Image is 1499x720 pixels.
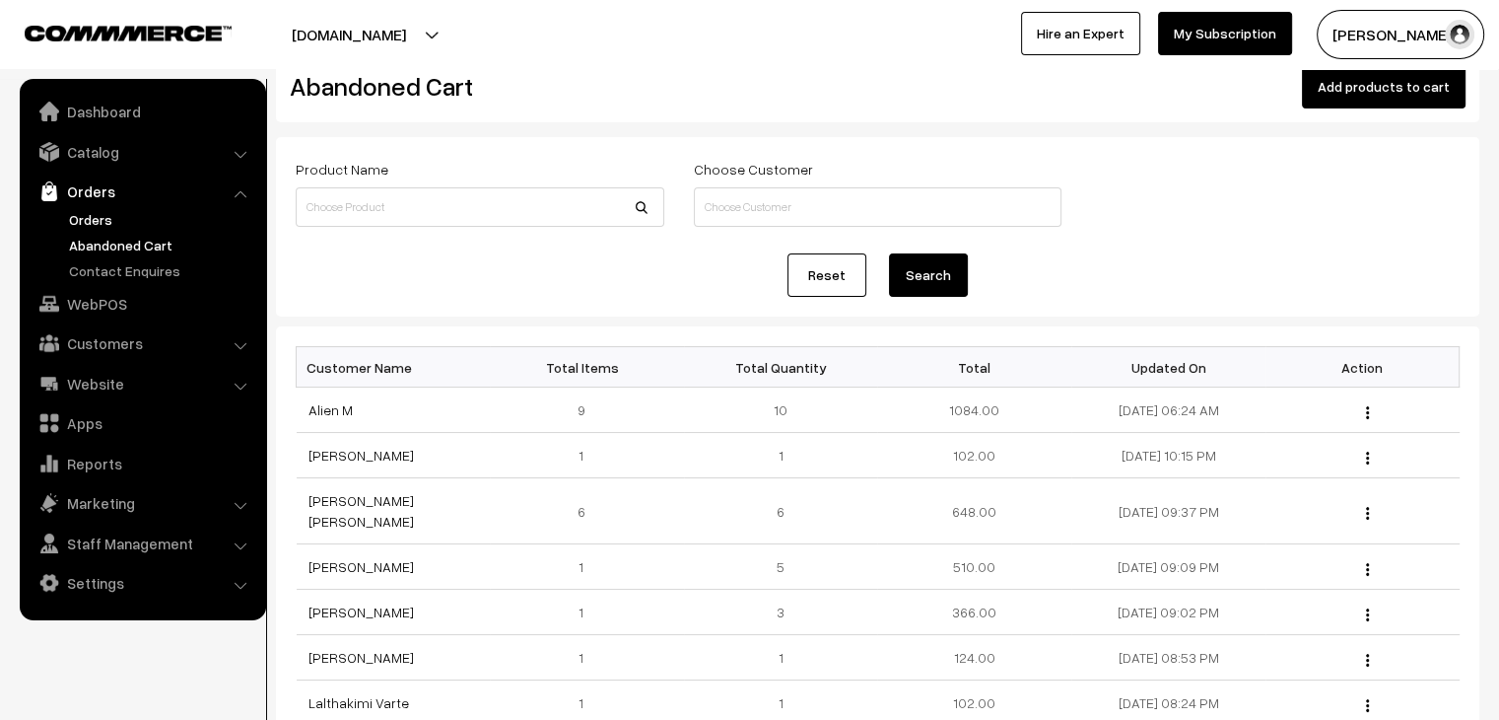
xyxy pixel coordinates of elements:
[1366,452,1369,465] img: Menu
[308,558,414,575] a: [PERSON_NAME]
[684,635,878,681] td: 1
[25,20,197,43] a: COMMMERCE
[308,604,414,620] a: [PERSON_NAME]
[1445,20,1474,49] img: user
[877,433,1071,478] td: 102.00
[25,485,259,521] a: Marketing
[25,325,259,361] a: Customers
[684,544,878,590] td: 5
[308,447,414,464] a: [PERSON_NAME]
[1071,347,1265,388] th: Updated On
[25,366,259,401] a: Website
[877,544,1071,590] td: 510.00
[490,388,684,433] td: 9
[787,253,866,297] a: Reset
[877,478,1071,544] td: 648.00
[490,544,684,590] td: 1
[25,526,259,561] a: Staff Management
[1071,388,1265,433] td: [DATE] 06:24 AM
[684,590,878,635] td: 3
[1021,12,1140,55] a: Hire an Expert
[684,433,878,478] td: 1
[877,590,1071,635] td: 366.00
[1366,406,1369,419] img: Menu
[218,116,332,129] div: Keywords by Traffic
[490,635,684,681] td: 1
[75,116,176,129] div: Domain Overview
[877,635,1071,681] td: 124.00
[25,26,232,40] img: COMMMERCE
[877,388,1071,433] td: 1084.00
[223,10,475,59] button: [DOMAIN_NAME]
[877,347,1071,388] th: Total
[1071,544,1265,590] td: [DATE] 09:09 PM
[694,187,1062,227] input: Choose Customer
[25,565,259,601] a: Settings
[1366,699,1369,712] img: Menu
[1071,433,1265,478] td: [DATE] 10:15 PM
[490,590,684,635] td: 1
[25,134,259,170] a: Catalog
[308,694,409,711] a: Lalthakimi Varte
[1071,635,1265,681] td: [DATE] 08:53 PM
[684,347,878,388] th: Total Quantity
[32,51,47,67] img: website_grey.svg
[490,433,684,478] td: 1
[490,478,684,544] td: 6
[25,405,259,441] a: Apps
[25,286,259,322] a: WebPOS
[296,187,664,227] input: Choose Product
[55,32,97,47] div: v 4.0.25
[290,71,662,102] h2: Abandoned Cart
[1071,590,1265,635] td: [DATE] 09:02 PM
[694,159,813,180] label: Choose Customer
[64,260,259,281] a: Contact Enquires
[1366,654,1369,667] img: Menu
[308,492,414,530] a: [PERSON_NAME] [PERSON_NAME]
[25,94,259,129] a: Dashboard
[196,114,212,130] img: tab_keywords_by_traffic_grey.svg
[297,347,491,388] th: Customer Name
[53,114,69,130] img: tab_domain_overview_orange.svg
[308,401,353,418] a: Alien M
[1265,347,1460,388] th: Action
[1366,563,1369,576] img: Menu
[684,478,878,544] td: 6
[490,347,684,388] th: Total Items
[1158,12,1292,55] a: My Subscription
[51,51,217,67] div: Domain: [DOMAIN_NAME]
[1317,10,1484,59] button: [PERSON_NAME]…
[32,32,47,47] img: logo_orange.svg
[684,388,878,433] td: 10
[296,159,388,180] label: Product Name
[1366,609,1369,621] img: Menu
[25,446,259,481] a: Reports
[1302,65,1465,108] button: Add products to cart
[64,235,259,255] a: Abandoned Cart
[25,174,259,209] a: Orders
[1071,478,1265,544] td: [DATE] 09:37 PM
[64,209,259,230] a: Orders
[1366,507,1369,520] img: Menu
[889,253,968,297] button: Search
[308,649,414,666] a: [PERSON_NAME]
